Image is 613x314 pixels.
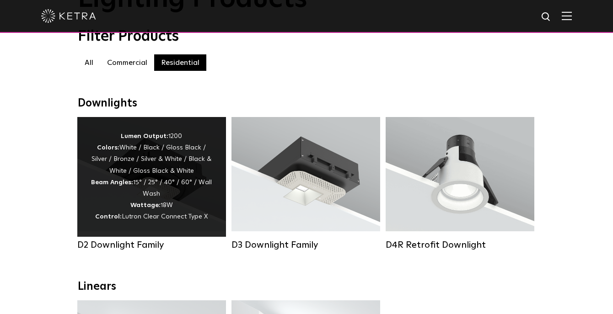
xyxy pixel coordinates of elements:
[78,280,535,293] div: Linears
[231,117,380,250] a: D3 Downlight Family Lumen Output:700 / 900 / 1100Colors:White / Black / Silver / Bronze / Paintab...
[121,133,168,139] strong: Lumen Output:
[386,117,534,250] a: D4R Retrofit Downlight Lumen Output:800Colors:White / BlackBeam Angles:15° / 25° / 40° / 60°Watta...
[231,239,380,250] div: D3 Downlight Family
[154,54,206,71] label: Residential
[77,239,226,250] div: D2 Downlight Family
[562,11,572,20] img: Hamburger%20Nav.svg
[100,54,154,71] label: Commercial
[97,144,119,151] strong: Colors:
[541,11,552,23] img: search icon
[78,28,535,45] div: Filter Products
[122,213,208,220] span: Lutron Clear Connect Type X
[78,97,535,110] div: Downlights
[95,213,122,220] strong: Control:
[91,179,133,186] strong: Beam Angles:
[91,131,212,223] div: 1200 White / Black / Gloss Black / Silver / Bronze / Silver & White / Black & White / Gloss Black...
[386,239,534,250] div: D4R Retrofit Downlight
[77,117,226,250] a: D2 Downlight Family Lumen Output:1200Colors:White / Black / Gloss Black / Silver / Bronze / Silve...
[78,54,100,71] label: All
[130,202,161,208] strong: Wattage:
[41,9,96,23] img: ketra-logo-2019-white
